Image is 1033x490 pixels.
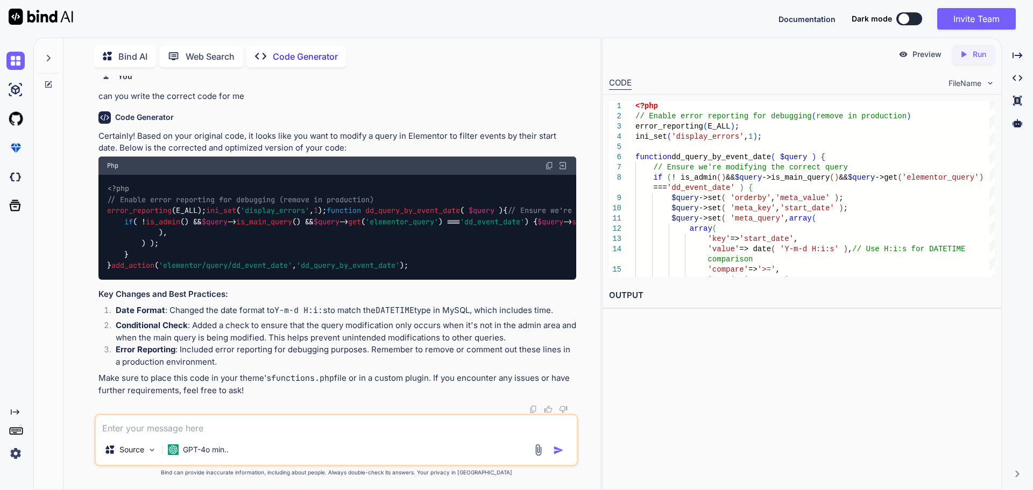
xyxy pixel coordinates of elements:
span: 'dd_event_date' [460,217,525,226]
p: can you write the correct code for me [98,90,576,103]
span: 'elementor_query' [902,173,979,182]
span: if [653,173,662,182]
p: Code Generator [273,50,338,63]
span: ->set [698,214,721,223]
h2: OUTPUT [603,283,1001,308]
div: 13 [609,234,621,244]
img: Open in Browser [558,161,568,171]
span: 'key' [707,235,730,243]
span: $query [671,214,698,223]
p: Bind AI [118,50,147,63]
span: 'display_errors' [671,132,744,141]
div: CODE [609,77,632,90]
div: 14 [609,244,621,254]
span: ) [730,122,734,131]
li: : Changed the date format to to match the type in MySQL, which includes time. [107,304,576,319]
span: ) [843,245,847,253]
button: Documentation [779,13,836,25]
span: , [789,275,793,284]
span: dd_query_by_event_date [671,153,771,161]
span: $query [671,204,698,212]
span: dd_query_by_event_date [365,206,460,216]
span: , [794,235,798,243]
span: $query [202,217,228,226]
span: 'compare' [707,265,748,274]
span: , [784,214,789,223]
img: dislike [559,405,568,414]
span: ( [712,224,716,233]
span: ( [703,122,707,131]
span: 'dd_query_by_event_date' [296,261,400,271]
span: => [730,235,739,243]
span: , [771,194,775,202]
span: 'dd_event_date' [667,183,734,192]
span: 'elementor_query' [365,217,438,226]
img: premium [6,139,25,157]
span: ( [771,153,775,161]
span: get [348,217,361,226]
span: 'orderby' [730,194,771,202]
span: $query [314,217,339,226]
span: // Use H:i:s for DATETIME [852,245,965,253]
span: if [124,217,133,226]
span: $query [848,173,875,182]
span: error_reporting [635,122,703,131]
span: ) [834,173,838,182]
span: is_main_query [236,217,292,226]
div: 10 [609,203,621,214]
span: && [839,173,848,182]
span: ( [717,173,721,182]
code: Y-m-d H:i:s [274,305,328,316]
strong: Error Reporting [116,344,175,354]
span: array [689,224,712,233]
span: 'start_date' [780,204,834,212]
span: => [734,275,744,284]
p: Preview [912,49,942,60]
span: ->set [698,204,721,212]
span: 1 [314,206,318,216]
span: ) [811,153,816,161]
img: like [544,405,553,414]
span: ! is_admin [671,173,717,182]
span: Dark mode [852,13,892,24]
div: 2 [609,111,621,122]
span: ; [735,122,739,131]
span: // Enable error reporting for debugging [635,112,812,120]
span: ) [834,194,838,202]
span: 'DATETIME' [744,275,789,284]
span: FileName [949,78,981,89]
h6: You [118,71,132,82]
span: $query [671,194,698,202]
div: 1 [609,101,621,111]
span: ) [979,173,983,182]
span: ( [897,173,902,182]
img: GPT-4o mini [168,444,179,455]
span: comparison [707,255,753,264]
span: 'value' [707,245,739,253]
strong: Date Format [116,305,165,315]
li: : Included error reporting for debugging purposes. Remember to remove or comment out these lines ... [107,344,576,368]
img: darkCloudIdeIcon [6,168,25,186]
span: ->set [698,194,721,202]
code: DATETIME [376,305,414,316]
span: 1 [748,132,753,141]
img: copy [529,405,537,414]
div: 11 [609,214,621,224]
div: 3 [609,122,621,132]
p: Web Search [186,50,235,63]
div: 5 [609,142,621,152]
span: $query [735,173,762,182]
span: ( [721,204,725,212]
span: ( ) [327,206,503,216]
div: 7 [609,162,621,173]
span: is_admin [146,217,180,226]
span: remove in production [816,112,907,120]
span: ) [739,183,744,192]
p: Run [973,49,986,60]
span: ( [721,214,725,223]
span: error_reporting [107,206,172,216]
img: icon [553,445,564,456]
div: 15 [609,265,621,275]
span: $query [780,153,807,161]
span: E_ALL [707,122,730,131]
